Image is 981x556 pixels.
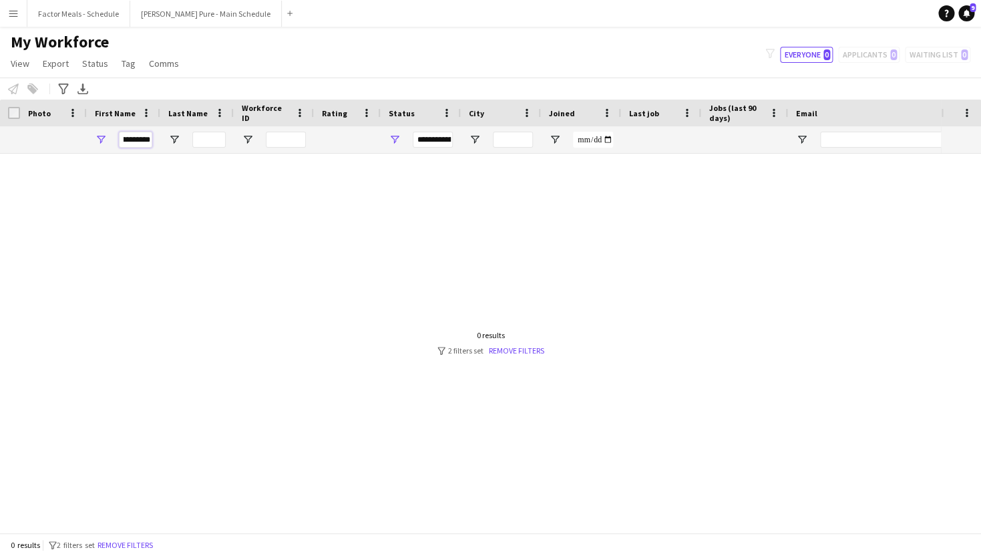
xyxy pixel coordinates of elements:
span: Comms [149,57,179,69]
button: Open Filter Menu [95,134,107,146]
a: Export [37,55,74,72]
app-action-btn: Export XLSX [75,81,91,97]
input: Last Name Filter Input [192,132,226,148]
a: Remove filters [489,345,544,356]
button: Open Filter Menu [242,134,254,146]
input: Column with Header Selection [8,107,20,119]
button: Open Filter Menu [796,134,808,146]
span: Export [43,57,69,69]
span: My Workforce [11,32,109,52]
button: Factor Meals - Schedule [27,1,130,27]
input: City Filter Input [493,132,533,148]
span: City [469,108,484,118]
a: Tag [116,55,141,72]
button: Open Filter Menu [549,134,561,146]
span: Status [389,108,415,118]
span: Rating [322,108,347,118]
button: Everyone0 [780,47,833,63]
span: Joined [549,108,575,118]
span: 9 [970,3,976,12]
span: Workforce ID [242,103,290,123]
button: Remove filters [95,538,156,553]
a: 9 [958,5,974,21]
a: View [5,55,35,72]
span: 0 [823,49,830,60]
div: 0 results [437,330,544,340]
span: First Name [95,108,136,118]
input: First Name Filter Input [119,132,152,148]
div: 2 filters set [437,345,544,356]
button: Open Filter Menu [168,134,180,146]
span: View [11,57,29,69]
input: Joined Filter Input [573,132,613,148]
button: [PERSON_NAME] Pure - Main Schedule [130,1,282,27]
app-action-btn: Advanced filters [55,81,71,97]
a: Comms [144,55,184,72]
span: Status [82,57,108,69]
span: Photo [28,108,51,118]
span: Last Name [168,108,208,118]
span: 2 filters set [57,540,95,550]
input: Workforce ID Filter Input [266,132,306,148]
span: Last job [629,108,659,118]
a: Status [77,55,114,72]
button: Open Filter Menu [389,134,401,146]
span: Jobs (last 90 days) [709,103,764,123]
button: Open Filter Menu [469,134,481,146]
span: Tag [122,57,136,69]
span: Email [796,108,817,118]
